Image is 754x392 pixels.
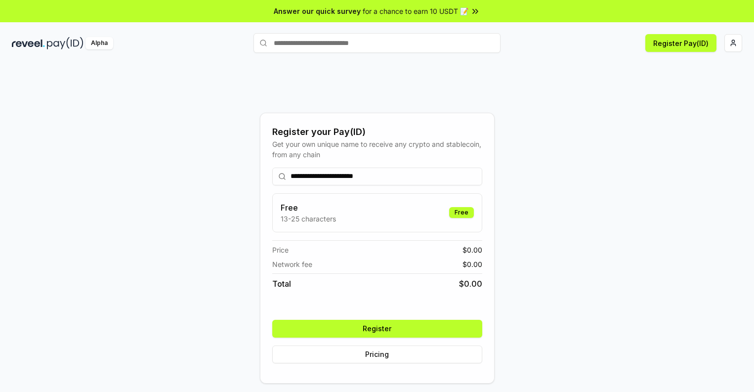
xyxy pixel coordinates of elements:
[272,125,482,139] div: Register your Pay(ID)
[274,6,361,16] span: Answer our quick survey
[272,259,312,269] span: Network fee
[281,214,336,224] p: 13-25 characters
[272,320,482,338] button: Register
[363,6,468,16] span: for a chance to earn 10 USDT 📝
[272,245,289,255] span: Price
[12,37,45,49] img: reveel_dark
[272,278,291,290] span: Total
[272,139,482,160] div: Get your own unique name to receive any crypto and stablecoin, from any chain
[272,346,482,363] button: Pricing
[449,207,474,218] div: Free
[85,37,113,49] div: Alpha
[459,278,482,290] span: $ 0.00
[645,34,716,52] button: Register Pay(ID)
[47,37,84,49] img: pay_id
[462,245,482,255] span: $ 0.00
[281,202,336,214] h3: Free
[462,259,482,269] span: $ 0.00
